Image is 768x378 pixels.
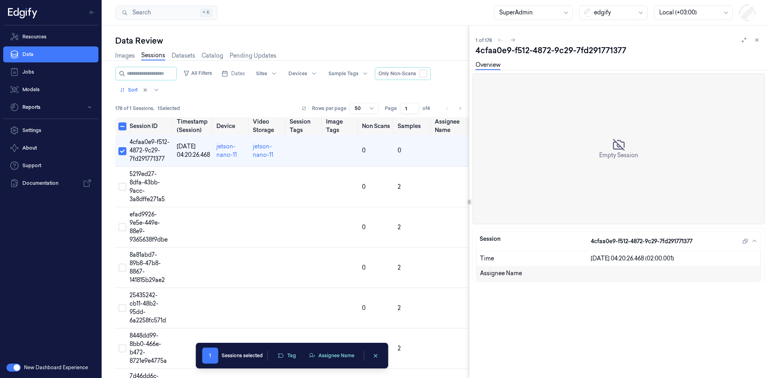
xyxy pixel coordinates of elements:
button: Session4cfaa0e9-f512-4872-9c29-7fd291771377 [476,232,761,251]
a: Sessions [141,51,165,60]
div: Sessions selected [222,352,263,359]
a: Pending Updates [230,52,276,60]
a: Overview [476,61,500,70]
span: 0 [398,147,401,154]
span: 0 [362,224,366,231]
span: 0 [362,264,366,271]
button: Select row [118,264,126,272]
div: [DATE] 04:20:26.468 (02:00.001) [591,254,757,263]
a: Documentation [3,175,98,191]
button: clearSelection [369,349,382,362]
div: Time [480,254,591,263]
button: Select row [118,223,126,231]
span: efad9926-9e5e-449e-88e9-9365638f9dbe [130,211,168,243]
button: Toggle Navigation [86,6,98,19]
button: Tag [273,350,301,362]
div: Session4cfaa0e9-f512-4872-9c29-7fd291771377 [476,251,761,281]
span: 1 [202,348,218,364]
div: Assignee Name [480,269,591,278]
a: Settings [3,122,98,138]
a: Data [3,46,98,62]
th: Device [213,117,250,135]
span: 2 [398,264,401,271]
button: Go to next page [454,103,466,114]
span: 2 [398,304,401,312]
span: Empty Session [599,151,638,160]
span: 4cfaa0e9-f512-4872-9c29-7fd291771377 [591,237,692,246]
a: jetson-nano-11 [253,143,273,158]
th: Samples [394,117,432,135]
a: Models [3,82,98,98]
span: Dates [231,70,245,77]
span: 2 [398,224,401,231]
span: 2 [398,183,401,190]
span: 8a81abd7-89b8-47b8-8867-141815b29ae2 [130,251,165,284]
button: All Filters [180,67,215,80]
a: jetson-nano-11 [216,143,237,158]
span: 2 [398,345,401,352]
button: Dates [218,67,248,80]
p: Rows per page [312,105,346,112]
th: Session Tags [286,117,323,135]
nav: pagination [442,103,466,114]
button: Select row [118,304,126,312]
span: 1 Selected [158,105,180,112]
button: Select all [118,122,126,130]
th: Timestamp (Session) [174,117,213,135]
th: Image Tags [323,117,359,135]
span: Only Non-Scans [378,70,416,77]
a: Datasets [172,52,195,60]
a: Support [3,158,98,174]
span: of 4 [422,105,435,112]
span: Search [129,8,151,17]
a: Jobs [3,64,98,80]
a: Images [115,52,135,60]
div: 4cfaa0e9-f512-4872-9c29-7fd291771377 [476,45,762,56]
a: Resources [3,29,98,45]
div: Session [480,235,591,248]
th: Assignee Name [432,117,469,135]
span: 0 [362,304,366,312]
button: Reports [3,99,98,115]
button: Select row [118,344,126,352]
button: Select row [118,147,126,155]
span: 5219ed27-8dfa-43bb-9acc-3a8dffe271a5 [130,170,165,203]
button: Assignee Name [304,350,359,362]
span: 0 [362,183,366,190]
button: About [3,140,98,156]
button: Select row [118,183,126,191]
th: Video Storage [250,117,286,135]
span: 25435242-cb11-48b2-95dd-6a2258fc571d [130,292,166,324]
div: Data Review [115,35,469,46]
button: Search⌘K [115,6,218,20]
span: 8448dd99-8bb0-466e-b472-8721e9e4775a [130,332,167,364]
span: 1 of 178 [476,37,492,44]
span: 0 [362,147,366,154]
span: Page [385,105,397,112]
span: [DATE] 04:20:26.468 [177,143,210,158]
th: Session ID [126,117,174,135]
span: 178 of 1 Sessions , [115,105,154,112]
th: Non Scans [359,117,394,135]
a: Catalog [202,52,223,60]
span: 4cfaa0e9-f512-4872-9c29-7fd291771377 [130,138,170,162]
